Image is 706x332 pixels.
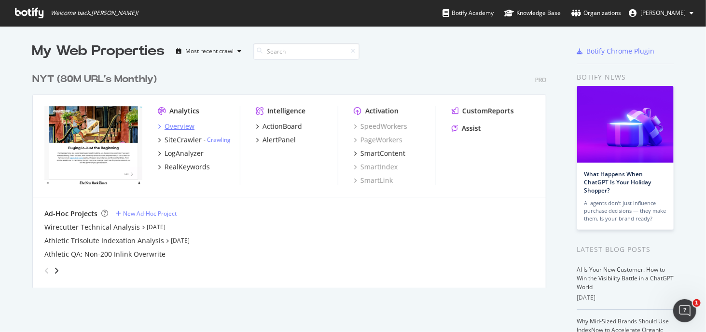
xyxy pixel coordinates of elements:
a: RealKeywords [158,162,210,172]
a: Crawling [207,136,231,144]
div: LogAnalyzer [165,149,204,158]
div: RealKeywords [165,162,210,172]
a: NYT (80M URL's Monthly) [32,72,161,86]
div: angle-right [53,266,60,276]
div: Activation [365,106,399,116]
a: What Happens When ChatGPT Is Your Holiday Shopper? [584,170,651,194]
div: angle-left [41,263,53,278]
a: CustomReports [452,106,514,116]
div: ActionBoard [263,122,302,131]
div: Ad-Hoc Projects [44,209,97,219]
a: New Ad-Hoc Project [116,209,177,218]
button: Most recent crawl [173,43,246,59]
a: SpeedWorkers [354,122,407,131]
img: nytimes.com [44,106,142,184]
div: Knowledge Base [504,8,561,18]
div: Botify Chrome Plugin [587,46,655,56]
div: Analytics [169,106,199,116]
a: LogAnalyzer [158,149,204,158]
div: AI agents don’t just influence purchase decisions — they make them. Is your brand ready? [584,199,666,222]
div: Latest Blog Posts [577,244,674,255]
div: AlertPanel [263,135,296,145]
a: SmartLink [354,176,393,185]
a: ActionBoard [256,122,302,131]
span: 1 [693,299,701,307]
span: Welcome back, [PERSON_NAME] ! [51,9,138,17]
div: SiteCrawler [165,135,202,145]
a: AI Is Your New Customer: How to Win the Visibility Battle in a ChatGPT World [577,265,674,291]
div: grid [32,61,554,288]
input: Search [253,43,360,60]
div: SmartContent [360,149,405,158]
div: Assist [462,124,481,133]
a: Assist [452,124,481,133]
div: [DATE] [577,293,674,302]
div: New Ad-Hoc Project [123,209,177,218]
img: What Happens When ChatGPT Is Your Holiday Shopper? [577,86,674,163]
div: Botify news [577,72,674,83]
div: Most recent crawl [186,48,234,54]
a: SmartIndex [354,162,398,172]
button: [PERSON_NAME] [621,5,701,21]
a: Athletic QA: Non-200 Inlink Overwrite [44,249,166,259]
a: SiteCrawler- Crawling [158,135,231,145]
a: AlertPanel [256,135,296,145]
div: NYT (80M URL's Monthly) [32,72,157,86]
iframe: Intercom live chat [673,299,696,322]
a: [DATE] [171,236,190,245]
div: Pro [535,76,546,84]
a: SmartContent [354,149,405,158]
a: Wirecutter Technical Analysis [44,222,140,232]
a: Athletic Trisolute Indexation Analysis [44,236,164,246]
div: Organizations [571,8,621,18]
div: My Web Properties [32,41,165,61]
div: Intelligence [267,106,305,116]
a: Botify Chrome Plugin [577,46,655,56]
div: Overview [165,122,194,131]
div: CustomReports [462,106,514,116]
a: Overview [158,122,194,131]
a: [DATE] [147,223,166,231]
div: - [204,136,231,144]
a: PageWorkers [354,135,402,145]
div: Botify Academy [443,8,494,18]
span: Isaac Brown [640,9,686,17]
